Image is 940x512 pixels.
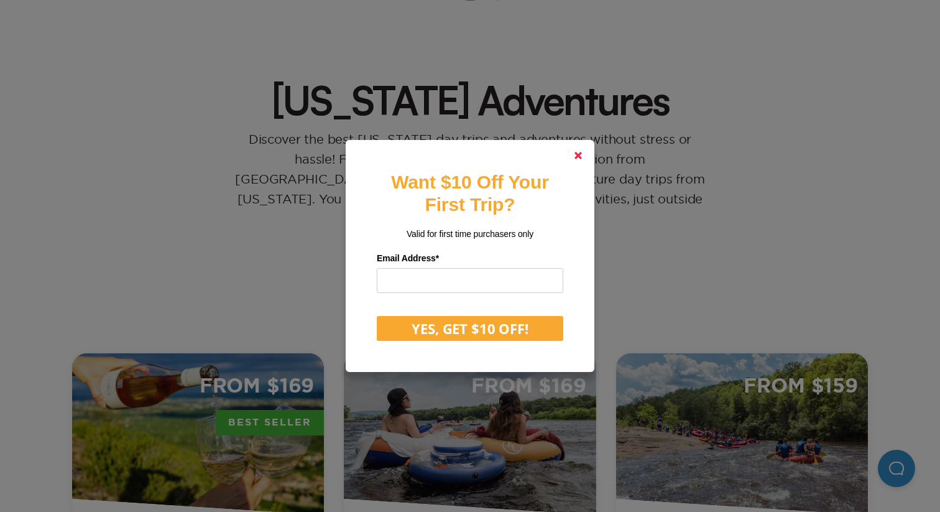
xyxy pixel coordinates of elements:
[377,316,563,341] button: YES, GET $10 OFF!
[391,172,548,215] strong: Want $10 Off Your First Trip?
[407,229,533,239] span: Valid for first time purchasers only
[436,253,439,263] span: Required
[563,141,593,170] a: Close
[377,249,563,268] label: Email Address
